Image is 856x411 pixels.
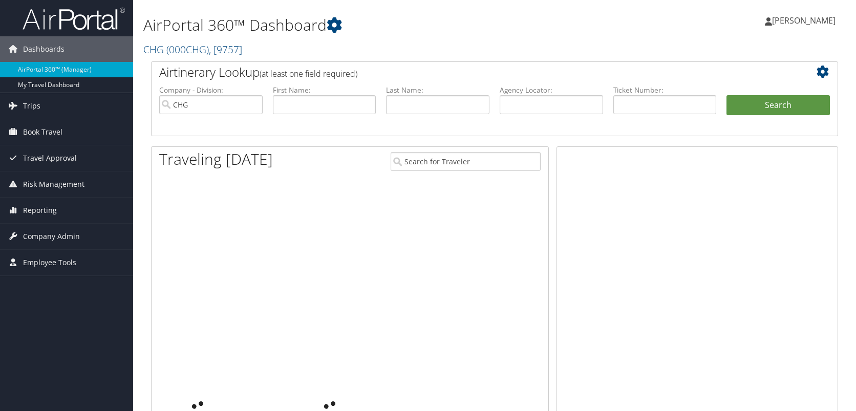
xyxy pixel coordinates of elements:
[23,224,80,249] span: Company Admin
[273,85,376,95] label: First Name:
[391,152,541,171] input: Search for Traveler
[23,198,57,223] span: Reporting
[23,7,125,31] img: airportal-logo.png
[159,148,273,170] h1: Traveling [DATE]
[23,250,76,275] span: Employee Tools
[159,63,773,81] h2: Airtinerary Lookup
[500,85,603,95] label: Agency Locator:
[772,15,836,26] span: [PERSON_NAME]
[209,42,242,56] span: , [ 9757 ]
[23,36,65,62] span: Dashboards
[143,42,242,56] a: CHG
[260,68,357,79] span: (at least one field required)
[23,119,62,145] span: Book Travel
[23,145,77,171] span: Travel Approval
[23,171,84,197] span: Risk Management
[726,95,830,116] button: Search
[386,85,489,95] label: Last Name:
[143,14,612,36] h1: AirPortal 360™ Dashboard
[159,85,263,95] label: Company - Division:
[613,85,717,95] label: Ticket Number:
[166,42,209,56] span: ( 000CHG )
[765,5,846,36] a: [PERSON_NAME]
[23,93,40,119] span: Trips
